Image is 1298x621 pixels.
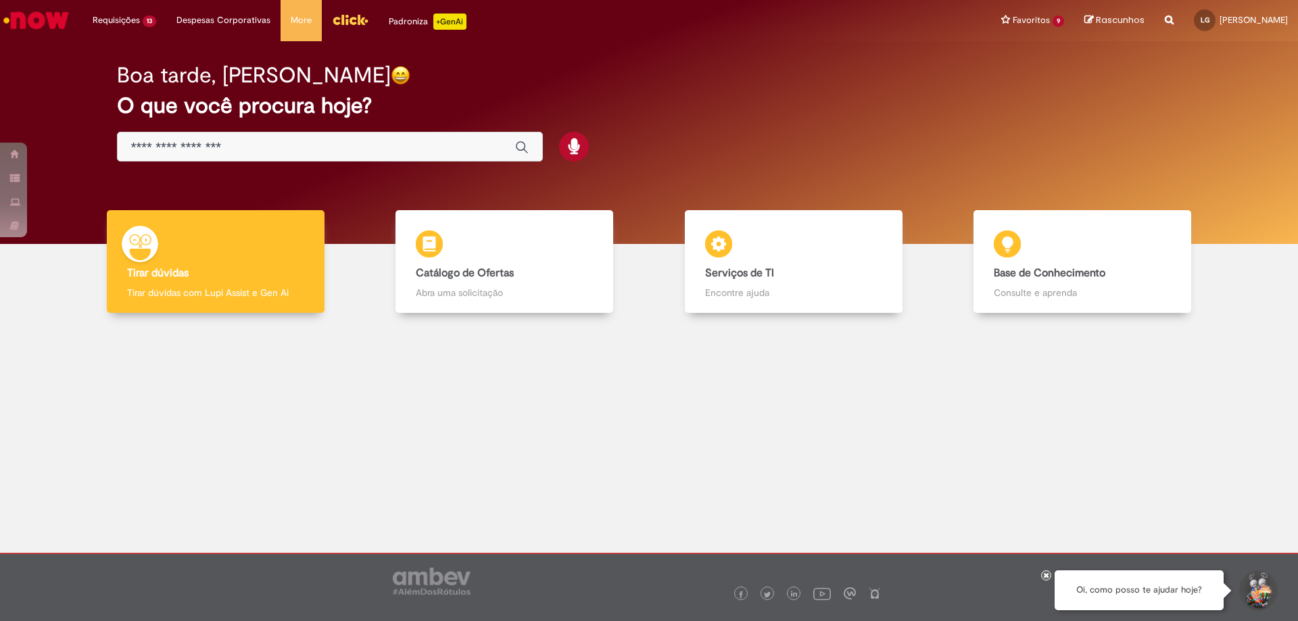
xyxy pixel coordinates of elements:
span: Favoritos [1013,14,1050,27]
span: Requisições [93,14,140,27]
img: logo_footer_facebook.png [738,591,744,598]
span: More [291,14,312,27]
b: Tirar dúvidas [127,266,189,280]
span: [PERSON_NAME] [1220,14,1288,26]
b: Catálogo de Ofertas [416,266,514,280]
p: Encontre ajuda [705,286,882,299]
img: logo_footer_twitter.png [764,591,771,598]
h2: Boa tarde, [PERSON_NAME] [117,64,391,87]
img: logo_footer_naosei.png [869,587,881,599]
div: Oi, como posso te ajudar hoje? [1055,570,1224,610]
a: Catálogo de Ofertas Abra uma solicitação [360,210,650,314]
span: 9 [1053,16,1064,27]
b: Serviços de TI [705,266,774,280]
a: Serviços de TI Encontre ajuda [649,210,938,314]
h2: O que você procura hoje? [117,94,1182,118]
div: Padroniza [389,14,466,30]
span: LG [1201,16,1209,24]
img: logo_footer_ambev_rotulo_gray.png [393,568,471,595]
img: ServiceNow [1,7,71,34]
img: logo_footer_workplace.png [844,587,856,599]
img: happy-face.png [391,66,410,85]
a: Rascunhos [1084,14,1145,27]
b: Base de Conhecimento [994,266,1105,280]
a: Base de Conhecimento Consulte e aprenda [938,210,1228,314]
button: Iniciar Conversa de Suporte [1237,570,1278,611]
p: Consulte e aprenda [994,286,1171,299]
span: Rascunhos [1096,14,1145,26]
img: logo_footer_youtube.png [813,585,831,602]
p: +GenAi [433,14,466,30]
span: 13 [143,16,156,27]
img: click_logo_yellow_360x200.png [332,9,368,30]
img: logo_footer_linkedin.png [791,591,798,599]
span: Despesas Corporativas [176,14,270,27]
a: Tirar dúvidas Tirar dúvidas com Lupi Assist e Gen Ai [71,210,360,314]
p: Tirar dúvidas com Lupi Assist e Gen Ai [127,286,304,299]
p: Abra uma solicitação [416,286,593,299]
